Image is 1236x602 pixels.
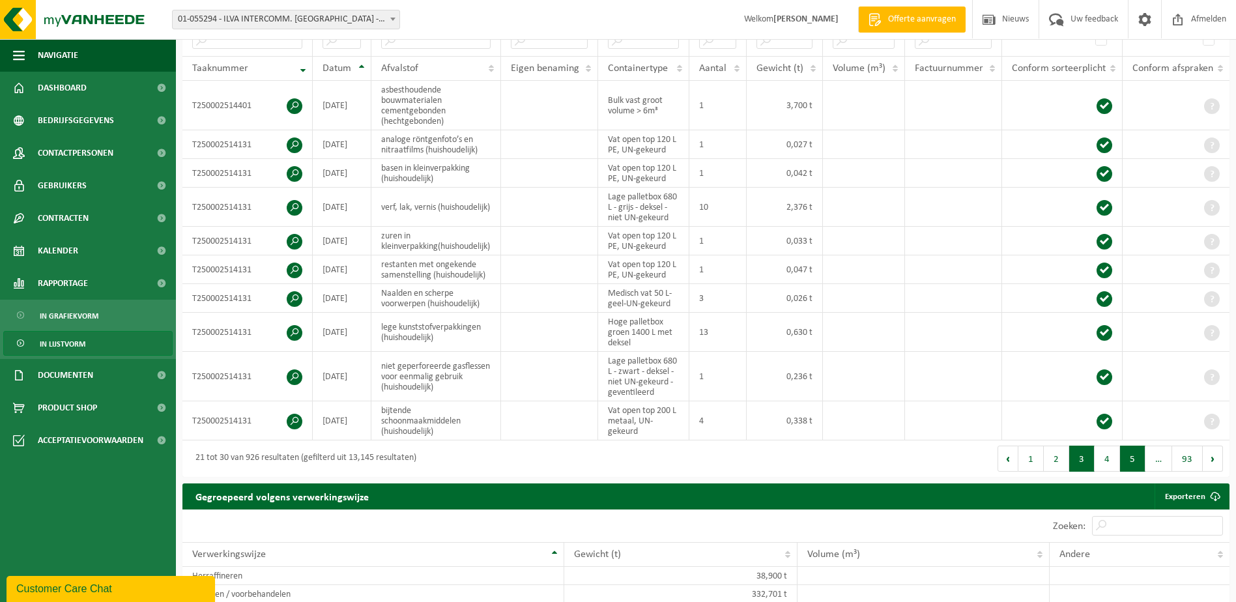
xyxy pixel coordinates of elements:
h2: Gegroepeerd volgens verwerkingswijze [182,483,382,509]
button: Previous [998,446,1018,472]
button: 4 [1095,446,1120,472]
strong: [PERSON_NAME] [773,14,839,24]
td: Bulk vast groot volume > 6m³ [598,81,689,130]
span: In lijstvorm [40,332,85,356]
span: Factuurnummer [915,63,983,74]
td: 1 [689,81,747,130]
td: 3,700 t [747,81,823,130]
td: restanten met ongekende samenstelling (huishoudelijk) [371,255,501,284]
a: Offerte aanvragen [858,7,966,33]
td: T250002514131 [182,159,313,188]
button: 5 [1120,446,1145,472]
td: Lage palletbox 680 L - grijs - deksel - niet UN-gekeurd [598,188,689,227]
td: T250002514131 [182,284,313,313]
span: Offerte aanvragen [885,13,959,26]
td: Vat open top 120 L PE, UN-gekeurd [598,255,689,284]
span: Eigen benaming [511,63,579,74]
button: 1 [1018,446,1044,472]
td: basen in kleinverpakking (huishoudelijk) [371,159,501,188]
td: bijtende schoonmaakmiddelen (huishoudelijk) [371,401,501,440]
td: Herraffineren [182,567,564,585]
span: Contracten [38,202,89,235]
td: [DATE] [313,227,371,255]
td: T250002514401 [182,81,313,130]
td: 0,042 t [747,159,823,188]
span: Taaknummer [192,63,248,74]
td: 0,027 t [747,130,823,159]
td: T250002514131 [182,227,313,255]
span: Volume (m³) [807,549,860,560]
td: 1 [689,159,747,188]
td: T250002514131 [182,313,313,352]
td: 10 [689,188,747,227]
span: Gewicht (t) [574,549,621,560]
td: 0,630 t [747,313,823,352]
td: 1 [689,255,747,284]
span: Navigatie [38,39,78,72]
td: T250002514131 [182,401,313,440]
td: 0,033 t [747,227,823,255]
button: 3 [1069,446,1095,472]
td: [DATE] [313,284,371,313]
a: Exporteren [1155,483,1228,509]
button: Next [1203,446,1223,472]
td: [DATE] [313,130,371,159]
td: T250002514131 [182,130,313,159]
td: 0,047 t [747,255,823,284]
button: 93 [1172,446,1203,472]
td: T250002514131 [182,188,313,227]
span: Verwerkingswijze [192,549,266,560]
td: lege kunststofverpakkingen (huishoudelijk) [371,313,501,352]
td: 1 [689,227,747,255]
td: asbesthoudende bouwmaterialen cementgebonden (hechtgebonden) [371,81,501,130]
span: Conform sorteerplicht [1012,63,1106,74]
td: analoge röntgenfoto’s en nitraatfilms (huishoudelijk) [371,130,501,159]
td: Hoge palletbox groen 1400 L met deksel [598,313,689,352]
td: 1 [689,352,747,401]
span: Volume (m³) [833,63,885,74]
button: 2 [1044,446,1069,472]
td: [DATE] [313,352,371,401]
td: T250002514131 [182,255,313,284]
td: Vat open top 120 L PE, UN-gekeurd [598,227,689,255]
td: zuren in kleinverpakking(huishoudelijk) [371,227,501,255]
td: 1 [689,130,747,159]
span: 01-055294 - ILVA INTERCOMM. EREMBODEGEM - EREMBODEGEM [172,10,400,29]
span: Documenten [38,359,93,392]
span: Gebruikers [38,169,87,202]
td: 2,376 t [747,188,823,227]
td: Vat open top 120 L PE, UN-gekeurd [598,159,689,188]
td: 0,026 t [747,284,823,313]
td: 38,900 t [564,567,798,585]
a: In lijstvorm [3,331,173,356]
iframe: chat widget [7,573,218,602]
span: In grafiekvorm [40,304,98,328]
td: [DATE] [313,313,371,352]
td: 4 [689,401,747,440]
span: … [1145,446,1172,472]
span: Aantal [699,63,726,74]
td: [DATE] [313,401,371,440]
span: Afvalstof [381,63,418,74]
span: Andere [1059,549,1090,560]
span: Bedrijfsgegevens [38,104,114,137]
td: 3 [689,284,747,313]
span: Contactpersonen [38,137,113,169]
span: Datum [323,63,351,74]
td: [DATE] [313,188,371,227]
td: verf, lak, vernis (huishoudelijk) [371,188,501,227]
label: Zoeken: [1053,521,1085,532]
td: [DATE] [313,255,371,284]
a: In grafiekvorm [3,303,173,328]
div: 21 tot 30 van 926 resultaten (gefilterd uit 13,145 resultaten) [189,447,416,470]
span: 01-055294 - ILVA INTERCOMM. EREMBODEGEM - EREMBODEGEM [173,10,399,29]
span: Dashboard [38,72,87,104]
span: Product Shop [38,392,97,424]
td: [DATE] [313,159,371,188]
td: 0,236 t [747,352,823,401]
span: Gewicht (t) [756,63,803,74]
span: Conform afspraken [1132,63,1213,74]
span: Acceptatievoorwaarden [38,424,143,457]
span: Rapportage [38,267,88,300]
